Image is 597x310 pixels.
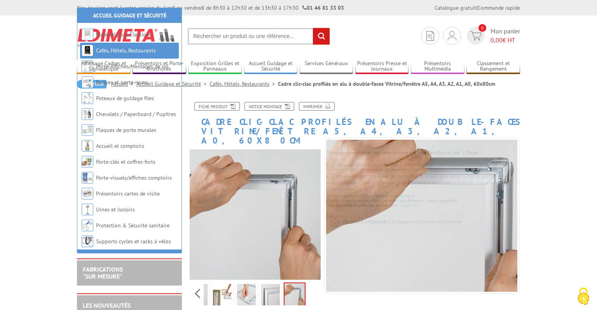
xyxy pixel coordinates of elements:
[93,12,166,19] a: Accueil Guidage et Sécurité
[82,204,93,215] img: Urnes et isoloirs
[261,284,280,308] img: 214125_cadre_clic_clac_3.jpg
[194,287,201,300] span: Previous
[83,301,131,309] a: LES NOUVEAUTÉS
[466,60,520,73] a: Classement et Rangement
[96,79,148,86] a: Badges et porte-noms
[82,108,93,120] img: Chevalets / Paperboard / Pupitres
[96,158,155,165] a: Porte-clés et coffres-forts
[478,4,520,11] a: Commande rapide
[83,265,123,280] a: FABRICATIONS"Sur Mesure"
[82,156,93,168] img: Porte-clés et coffres-forts
[355,60,409,73] a: Présentoirs Presse et Journaux
[133,60,186,73] a: Présentoirs et Porte-brochures
[96,31,152,38] a: Matériel pour Élections
[426,31,434,41] img: devis rapide
[244,102,294,111] a: Notice Montage
[96,111,176,118] a: Chevalets / Paperboard / Pupitres
[82,92,93,104] img: Poteaux de guidage files
[188,60,242,73] a: Exposition Grilles et Panneaux
[82,220,93,231] img: Protection & Sécurité sanitaire
[435,4,520,12] div: |
[77,60,131,73] a: Affichage Cadres et Signalétique
[96,142,144,149] a: Accueil et comptoirs
[299,102,335,111] a: Imprimer
[96,206,135,213] a: Urnes et isoloirs
[491,27,520,45] span: Mon panier
[82,76,93,88] img: Badges et porte-noms
[491,36,520,45] span: € HT
[82,236,93,247] img: Supports cycles et racks à vélos
[96,174,172,181] a: Porte-visuels/affiches comptoirs
[209,80,278,87] a: Cafés, Hôtels, Restaurants
[96,126,156,133] a: Plaques de porte murales
[278,80,495,88] li: Cadre clic-clac profilés en alu à double-faces Vitrine/fenêtre A5, A4, A3, A2, A1, A0, 60x80cm
[82,188,93,199] img: Présentoirs cartes de visite
[448,31,456,40] img: devis rapide
[96,190,160,197] a: Présentoirs cartes de visite
[190,149,321,280] img: 214125_cadre_clic_clac_1_bis.jpg
[194,102,240,111] a: Fiche produit
[478,24,486,32] span: 0
[82,140,93,152] img: Accueil et comptoirs
[82,29,93,40] img: Matériel pour Élections
[188,28,330,45] input: Rechercher un produit ou une référence...
[491,36,503,44] span: 0,00
[244,60,298,73] a: Accueil Guidage et Sécurité
[77,4,344,12] div: Nos équipes sont à votre service du lundi au vendredi de 8h30 à 12h30 et de 13h30 à 17h30
[470,31,482,40] img: devis rapide
[96,47,156,54] a: Cafés, Hôtels, Restaurants
[411,60,464,73] a: Présentoirs Multimédia
[237,284,256,308] img: 214125_cadre_clic_clac_4.jpg
[302,4,344,11] strong: 01 46 81 33 03
[313,28,330,45] input: rechercher
[96,238,171,245] a: Supports cycles et racks à vélos
[285,283,305,307] img: 214125_cadre_clic_clac_1_bis.jpg
[96,222,169,229] a: Protection & Sécurité sanitaire
[435,4,477,11] a: Catalogue gratuit
[184,102,526,145] h1: Cadre clic-clac profilés en alu à double-faces Vitrine/fenêtre A5, A4, A3, A2, A1, A0, 60x80cm
[82,45,93,56] img: Cafés, Hôtels, Restaurants
[300,60,353,73] a: Services Généraux
[570,284,597,310] button: Cookies (fenêtre modale)
[213,284,232,308] img: 214125.jpg
[465,27,520,45] a: devis rapide 0 Mon panier 0,00€ HT
[82,172,93,184] img: Porte-visuels/affiches comptoirs
[82,124,93,136] img: Plaques de porte murales
[96,95,154,102] a: Poteaux de guidage files
[574,287,593,306] img: Cookies (fenêtre modale)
